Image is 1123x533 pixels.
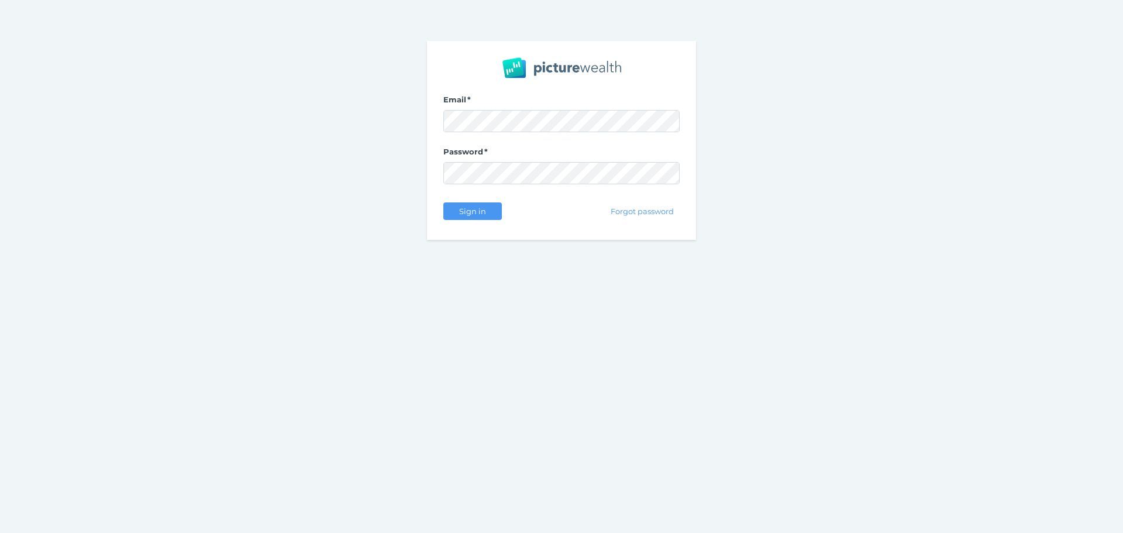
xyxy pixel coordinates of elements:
button: Sign in [443,202,502,220]
span: Sign in [454,207,491,216]
button: Forgot password [605,202,680,220]
label: Email [443,95,680,110]
span: Forgot password [606,207,679,216]
label: Password [443,147,680,162]
img: PW [502,57,621,78]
